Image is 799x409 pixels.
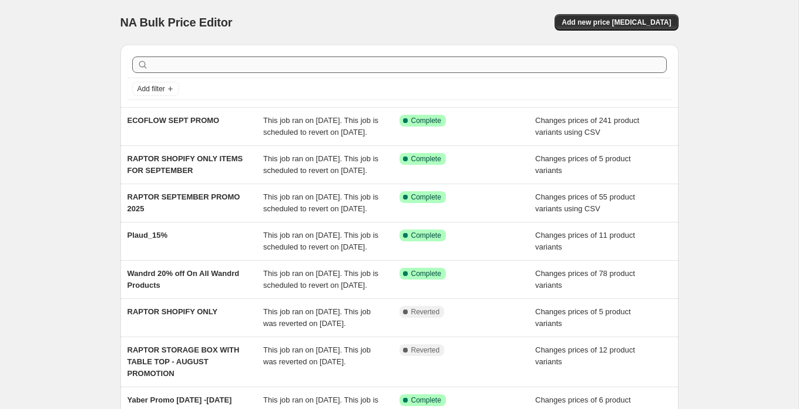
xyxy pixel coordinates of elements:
[411,192,441,202] span: Complete
[411,154,441,164] span: Complete
[263,269,378,290] span: This job ran on [DATE]. This job is scheduled to revert on [DATE].
[263,192,378,213] span: This job ran on [DATE]. This job is scheduled to revert on [DATE].
[127,395,232,404] span: Yaber Promo [DATE] -[DATE]
[411,116,441,125] span: Complete
[535,345,635,366] span: Changes prices of 12 product variants
[127,192,240,213] span: RAPTOR SEPTEMBER PROMO 2025
[127,307,218,316] span: RAPTOR SHOPIFY ONLY
[263,154,378,175] span: This job ran on [DATE]. This job is scheduled to revert on [DATE].
[562,18,671,27] span: Add new price [MEDICAL_DATA]
[127,154,243,175] span: RAPTOR SHOPIFY ONLY ITEMS FOR SEPTEMBER
[535,269,635,290] span: Changes prices of 78 product variants
[127,269,240,290] span: Wandrd 20% off On All Wandrd Products
[555,14,678,31] button: Add new price [MEDICAL_DATA]
[411,269,441,278] span: Complete
[263,345,371,366] span: This job ran on [DATE]. This job was reverted on [DATE].
[263,116,378,137] span: This job ran on [DATE]. This job is scheduled to revert on [DATE].
[411,307,440,317] span: Reverted
[411,231,441,240] span: Complete
[535,231,635,251] span: Changes prices of 11 product variants
[535,116,639,137] span: Changes prices of 241 product variants using CSV
[127,345,240,378] span: RAPTOR STORAGE BOX WITH TABLE TOP - AUGUST PROMOTION
[137,84,165,94] span: Add filter
[120,16,233,29] span: NA Bulk Price Editor
[535,307,631,328] span: Changes prices of 5 product variants
[535,154,631,175] span: Changes prices of 5 product variants
[127,231,168,240] span: Plaud_15%
[132,82,179,96] button: Add filter
[411,345,440,355] span: Reverted
[127,116,220,125] span: ECOFLOW SEPT PROMO
[535,192,635,213] span: Changes prices of 55 product variants using CSV
[263,307,371,328] span: This job ran on [DATE]. This job was reverted on [DATE].
[411,395,441,405] span: Complete
[263,231,378,251] span: This job ran on [DATE]. This job is scheduled to revert on [DATE].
